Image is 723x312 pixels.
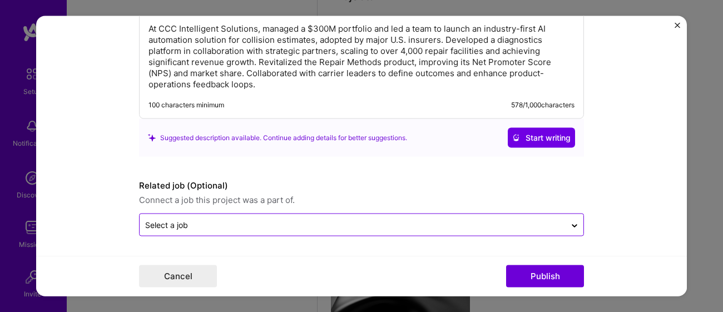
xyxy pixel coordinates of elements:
span: Connect a job this project was a part of. [139,194,584,207]
button: Close [675,22,680,34]
div: 578 / 1,000 characters [511,101,575,110]
div: Select a job [145,219,188,231]
span: Start writing [512,132,571,143]
p: At CCC Intelligent Solutions, managed a $300M portfolio and led a team to launch an industry-firs... [148,23,575,90]
div: 100 characters minimum [148,101,224,110]
button: Cancel [139,265,217,288]
i: icon SuggestedTeams [148,133,156,141]
button: Publish [506,265,584,288]
button: Start writing [508,128,575,148]
label: Related job (Optional) [139,179,584,192]
i: icon CrystalBallWhite [512,134,520,142]
div: Suggested description available. Continue adding details for better suggestions. [148,132,407,143]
